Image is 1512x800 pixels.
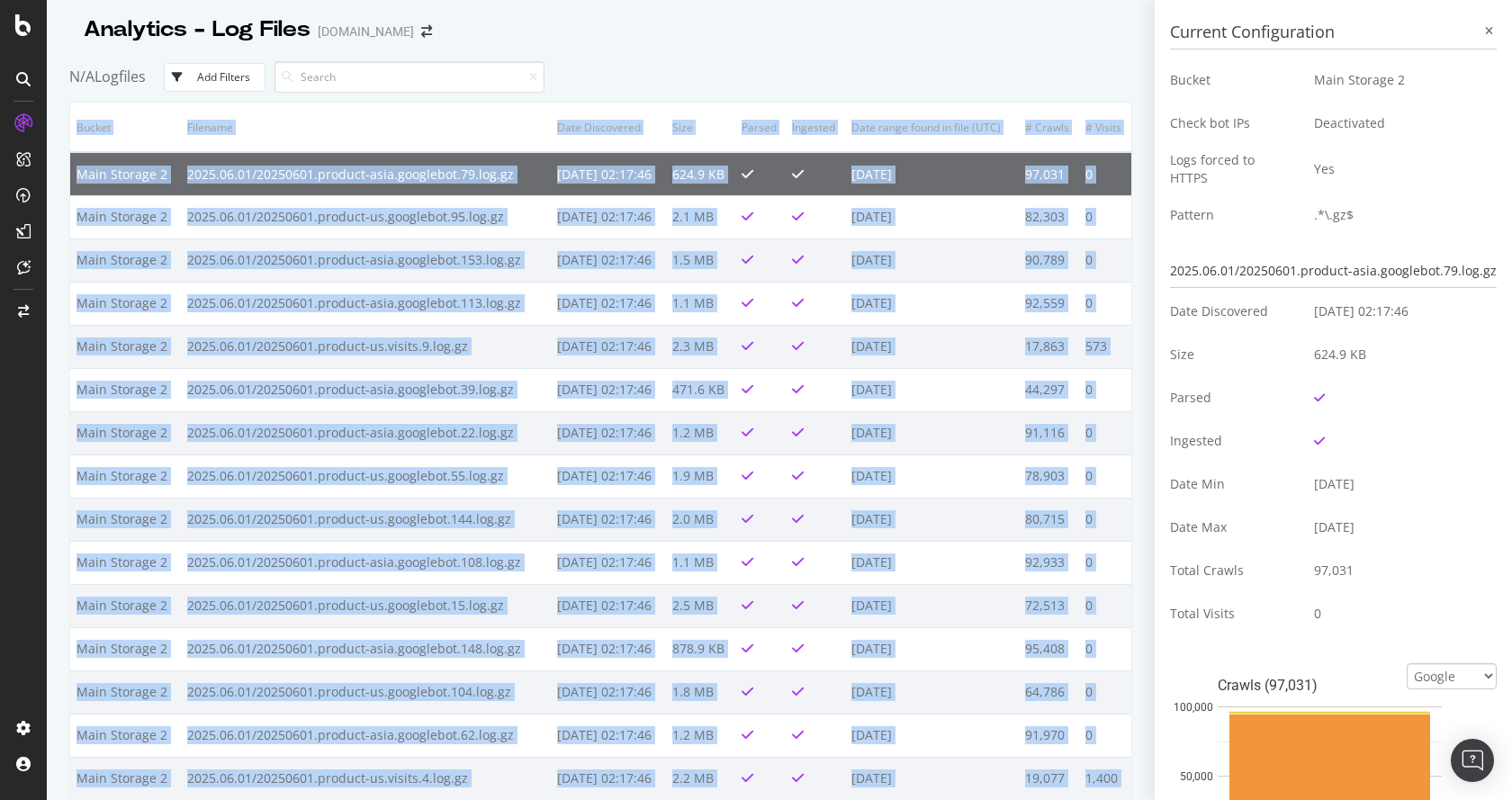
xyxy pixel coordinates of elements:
[1170,193,1300,237] td: Pattern
[1079,195,1131,238] td: 0
[181,670,552,714] td: 2025.06.01/20250601.product-us.googlebot.104.log.gz
[1019,411,1079,454] td: 91,116
[1019,152,1079,195] td: 97,031
[1170,290,1300,333] td: Date Discovered
[845,627,1018,670] td: [DATE]
[845,195,1018,238] td: [DATE]
[551,103,665,152] th: Date Discovered
[1019,714,1079,757] td: 91,970
[1451,739,1494,782] div: Open Intercom Messenger
[181,152,552,195] td: 2025.06.01/20250601.product-asia.googlebot.79.log.gz
[1300,290,1497,333] td: [DATE] 02:17:46
[1079,670,1131,714] td: 0
[70,368,181,411] td: Main Storage 2
[1019,282,1079,325] td: 92,559
[1170,145,1300,193] td: Logs forced to HTTPS
[70,670,181,714] td: Main Storage 2
[1300,102,1497,145] td: Deactivated
[666,195,735,238] td: 2.1 MB
[1079,541,1131,584] td: 0
[1300,145,1497,193] td: Yes
[70,584,181,627] td: Main Storage 2
[551,498,665,541] td: [DATE] 02:17:46
[666,627,735,670] td: 878.9 KB
[1300,463,1497,506] td: [DATE]
[181,411,552,454] td: 2025.06.01/20250601.product-asia.googlebot.22.log.gz
[181,498,552,541] td: 2025.06.01/20250601.product-us.googlebot.144.log.gz
[274,61,544,93] input: Search
[1079,627,1131,670] td: 0
[1079,714,1131,757] td: 0
[70,238,181,282] td: Main Storage 2
[181,368,552,411] td: 2025.06.01/20250601.product-asia.googlebot.39.log.gz
[1019,498,1079,541] td: 80,715
[845,454,1018,498] td: [DATE]
[1079,238,1131,282] td: 0
[1079,368,1131,411] td: 0
[666,325,735,368] td: 2.3 MB
[1079,282,1131,325] td: 0
[551,454,665,498] td: [DATE] 02:17:46
[1019,454,1079,498] td: 78,903
[786,103,845,152] th: Ingested
[70,498,181,541] td: Main Storage 2
[666,152,735,195] td: 624.9 KB
[318,22,414,40] div: [DOMAIN_NAME]
[845,282,1018,325] td: [DATE]
[551,282,665,325] td: [DATE] 02:17:46
[666,714,735,757] td: 1.2 MB
[666,670,735,714] td: 1.8 MB
[181,757,552,800] td: 2025.06.01/20250601.product-us.visits.4.log.gz
[1170,506,1300,549] td: Date Max
[1300,506,1497,549] td: [DATE]
[1079,454,1131,498] td: 0
[1019,757,1079,800] td: 19,077
[181,454,552,498] td: 2025.06.01/20250601.product-us.googlebot.55.log.gz
[1079,498,1131,541] td: 0
[1174,700,1213,713] text: 100,000
[666,282,735,325] td: 1.1 MB
[1019,627,1079,670] td: 95,408
[845,714,1018,757] td: [DATE]
[1170,58,1300,102] td: Bucket
[551,411,665,454] td: [DATE] 02:17:46
[666,103,735,152] th: Size
[1019,103,1079,152] th: # Crawls
[1170,102,1300,145] td: Check bot IPs
[735,103,787,152] th: Parsed
[551,757,665,800] td: [DATE] 02:17:46
[1170,16,1497,49] h3: Current Configuration
[551,670,665,714] td: [DATE] 02:17:46
[181,714,552,757] td: 2025.06.01/20250601.product-asia.googlebot.62.log.gz
[1079,411,1131,454] td: 0
[551,368,665,411] td: [DATE] 02:17:46
[181,103,552,152] th: Filename
[1019,368,1079,411] td: 44,297
[1300,592,1497,635] td: 0
[551,238,665,282] td: [DATE] 02:17:46
[845,325,1018,368] td: [DATE]
[181,627,552,670] td: 2025.06.01/20250601.product-asia.googlebot.148.log.gz
[845,411,1018,454] td: [DATE]
[1300,549,1497,592] td: 97,031
[70,454,181,498] td: Main Storage 2
[666,584,735,627] td: 2.5 MB
[70,757,181,800] td: Main Storage 2
[181,282,552,325] td: 2025.06.01/20250601.product-asia.googlebot.113.log.gz
[70,325,181,368] td: Main Storage 2
[1170,419,1300,463] td: Ingested
[666,368,735,411] td: 471.6 KB
[1170,255,1497,288] div: 2025.06.01/20250601.product-asia.googlebot.79.log.gz
[1079,584,1131,627] td: 0
[84,14,310,45] div: Analytics - Log Files
[1170,592,1300,635] td: Total Visits
[1300,333,1497,376] td: 624.9 KB
[551,195,665,238] td: [DATE] 02:17:46
[181,584,552,627] td: 2025.06.01/20250601.product-us.googlebot.15.log.gz
[70,714,181,757] td: Main Storage 2
[1019,541,1079,584] td: 92,933
[94,67,146,86] span: Logfiles
[845,584,1018,627] td: [DATE]
[164,63,265,92] button: Add Filters
[70,627,181,670] td: Main Storage 2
